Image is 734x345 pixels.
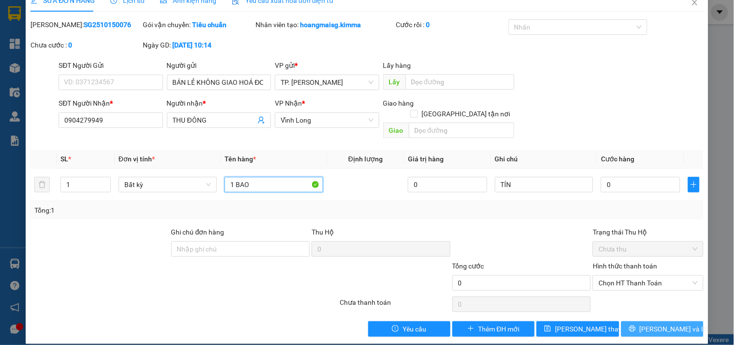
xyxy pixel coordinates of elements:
label: Ghi chú đơn hàng [171,228,225,236]
div: Nhân viên tạo: [255,19,394,30]
span: VP Nhận [275,99,302,107]
div: SĐT Người Nhận [59,98,163,109]
div: Cước rồi : [396,19,507,30]
div: Ngày GD: [143,40,254,50]
span: [PERSON_NAME] và In [640,324,707,334]
div: Người nhận [167,98,271,109]
b: [DATE] 10:14 [173,41,212,49]
span: Thu Hộ [312,228,334,236]
div: Người gửi [167,60,271,71]
input: Ghi Chú [495,177,593,192]
span: Yêu cầu [403,324,426,334]
span: Chọn HT Thanh Toán [599,276,697,290]
label: Hình thức thanh toán [593,262,657,270]
div: Gói vận chuyển: [143,19,254,30]
input: Dọc đường [405,74,514,90]
span: printer [629,325,636,333]
span: SL [60,155,68,163]
div: [PERSON_NAME]: [30,19,141,30]
span: save [544,325,551,333]
span: Đơn vị tính [119,155,155,163]
span: user-add [257,116,265,124]
span: Định lượng [348,155,383,163]
button: plusThêm ĐH mới [452,321,535,337]
span: [PERSON_NAME] thay đổi [555,324,632,334]
button: delete [34,177,50,192]
b: Tiêu chuẩn [193,21,227,29]
span: plus [689,181,699,188]
span: Giao [383,123,409,138]
span: Thêm ĐH mới [478,324,519,334]
span: TP. Hồ Chí Minh [281,75,373,90]
input: Ghi chú đơn hàng [171,241,310,257]
input: Dọc đường [409,123,514,138]
div: Chưa thanh toán [339,297,451,314]
div: Tổng: 1 [34,205,284,216]
b: 0 [426,21,430,29]
span: plus [467,325,474,333]
span: Tên hàng [225,155,256,163]
span: [GEOGRAPHIC_DATA] tận nơi [418,109,514,119]
span: Lấy [383,74,405,90]
div: Chưa cước : [30,40,141,50]
span: Bất kỳ [124,177,211,192]
span: Giao hàng [383,99,414,107]
button: save[PERSON_NAME] thay đổi [537,321,619,337]
div: SĐT Người Gửi [59,60,163,71]
b: 0 [68,41,72,49]
button: exclamation-circleYêu cầu [368,321,450,337]
button: printer[PERSON_NAME] và In [621,321,704,337]
div: VP gửi [275,60,379,71]
span: Giá trị hàng [408,155,444,163]
th: Ghi chú [491,150,597,169]
b: SG2510150076 [84,21,131,29]
div: Trạng thái Thu Hộ [593,227,703,237]
span: Vĩnh Long [281,113,373,127]
button: plus [688,177,700,192]
span: Tổng cước [452,262,484,270]
span: exclamation-circle [392,325,399,333]
span: Lấy hàng [383,62,411,69]
span: Cước hàng [601,155,634,163]
input: VD: Bàn, Ghế [225,177,323,192]
span: Chưa thu [599,242,697,256]
b: hoangmaisg.kimma [300,21,361,29]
